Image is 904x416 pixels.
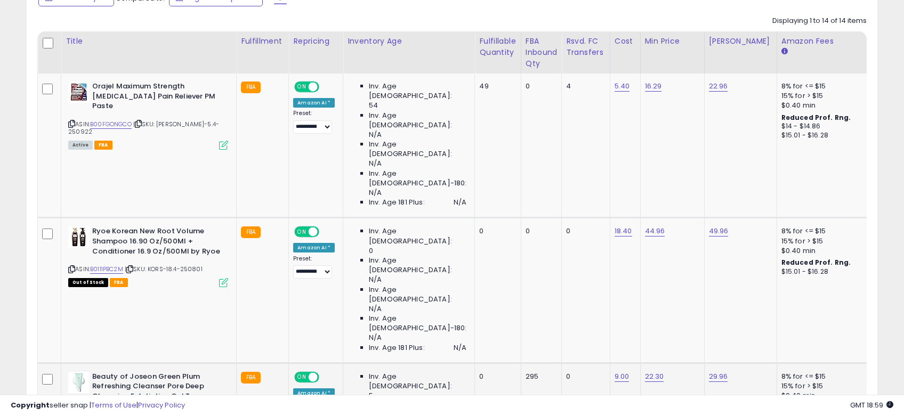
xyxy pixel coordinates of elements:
span: N/A [454,198,466,207]
div: 49 [479,81,512,91]
div: Amazon AI * [293,98,335,108]
div: 15% for > $15 [781,91,870,101]
img: 412v7vt7pYL._SL40_.jpg [68,226,90,248]
div: $15.01 - $16.28 [781,131,870,140]
div: [PERSON_NAME] [709,36,772,47]
img: 51gsYirlxtL._SL40_.jpg [68,81,90,103]
span: ON [295,372,309,381]
div: Displaying 1 to 14 of 14 items [772,16,867,26]
div: $14 - $14.86 [781,122,870,131]
a: 44.96 [645,226,665,236]
img: 21ANA4LrxIL._SL40_.jpg [68,372,90,393]
div: 8% for <= $15 [781,226,870,236]
b: Reduced Prof. Rng. [781,113,851,122]
a: 5.40 [615,81,630,92]
div: Preset: [293,255,335,279]
span: OFF [318,372,335,381]
div: 0 [526,81,554,91]
div: seller snap | | [11,401,185,411]
b: Reduced Prof. Rng. [781,258,851,267]
a: 49.96 [709,226,729,236]
b: Orajel Maximum Strength [MEDICAL_DATA] Pain Reliever PM Paste [92,81,222,114]
div: 0 [566,226,602,236]
span: All listings currently available for purchase on Amazon [68,141,93,150]
div: Min Price [645,36,700,47]
div: 15% for > $15 [781,236,870,246]
div: Cost [615,36,636,47]
span: ON [295,227,309,236]
span: Inv. Age [DEMOGRAPHIC_DATA]: [369,372,466,391]
div: Rsvd. FC Transfers [566,36,606,58]
div: 0 [479,372,512,381]
span: All listings that are currently out of stock and unavailable for purchase on Amazon [68,278,108,287]
span: | SKU: KORS-18.4-250801 [125,265,203,273]
span: N/A [454,343,466,353]
span: N/A [369,333,382,342]
span: Inv. Age 181 Plus: [369,198,425,207]
small: FBA [241,81,261,93]
span: Inv. Age [DEMOGRAPHIC_DATA]-180: [369,169,466,188]
span: N/A [369,275,382,284]
div: 0 [479,226,512,236]
div: 4 [566,81,602,91]
div: $0.40 min [781,246,870,256]
span: N/A [369,130,382,140]
div: Fulfillment [241,36,284,47]
span: Inv. Age [DEMOGRAPHIC_DATA]: [369,256,466,275]
span: Inv. Age [DEMOGRAPHIC_DATA]: [369,285,466,304]
a: 22.96 [709,81,728,92]
span: OFF [318,83,335,92]
a: Terms of Use [91,400,136,410]
a: 18.40 [615,226,632,236]
a: B00FGONGCO [90,120,132,129]
a: 9.00 [615,371,629,382]
span: | SKU: [PERSON_NAME]-5.4-250922 [68,120,219,136]
span: Inv. Age [DEMOGRAPHIC_DATA]: [369,111,466,130]
span: 54 [369,101,378,110]
small: Amazon Fees. [781,47,788,56]
span: Inv. Age 181 Plus: [369,343,425,353]
div: $15.01 - $16.28 [781,267,870,276]
span: Inv. Age [DEMOGRAPHIC_DATA]: [369,81,466,101]
span: FBA [110,278,128,287]
a: 16.29 [645,81,662,92]
span: N/A [369,304,382,314]
span: 0 [369,246,373,256]
div: 8% for <= $15 [781,372,870,381]
a: Privacy Policy [138,400,185,410]
strong: Copyright [11,400,50,410]
div: Fulfillable Quantity [479,36,516,58]
div: 0 [526,226,554,236]
b: Ryoe Korean New Root Volume Shampoo 16.90 Oz/500Ml + Conditioner 16.9 Oz/500Ml by Ryoe [92,226,222,259]
span: ON [295,83,309,92]
div: 15% for > $15 [781,381,870,391]
span: N/A [369,159,382,168]
div: ASIN: [68,226,228,286]
div: Title [66,36,232,47]
span: Inv. Age [DEMOGRAPHIC_DATA]-180: [369,314,466,333]
small: FBA [241,226,261,238]
div: 0 [566,372,602,381]
small: FBA [241,372,261,384]
div: Preset: [293,110,335,134]
span: 2025-10-7 18:59 GMT [850,400,893,410]
span: Inv. Age [DEMOGRAPHIC_DATA]: [369,140,466,159]
span: FBA [94,141,112,150]
a: 22.30 [645,371,664,382]
div: Inventory Age [348,36,470,47]
span: Inv. Age [DEMOGRAPHIC_DATA]: [369,226,466,246]
a: B0111PBC2M [90,265,123,274]
div: Amazon Fees [781,36,874,47]
div: ASIN: [68,81,228,149]
div: Amazon AI * [293,243,335,252]
div: 295 [526,372,554,381]
div: $0.40 min [781,101,870,110]
div: FBA inbound Qty [526,36,558,69]
a: 29.96 [709,371,728,382]
span: N/A [369,188,382,198]
div: Repricing [293,36,338,47]
div: 8% for <= $15 [781,81,870,91]
span: OFF [318,227,335,236]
